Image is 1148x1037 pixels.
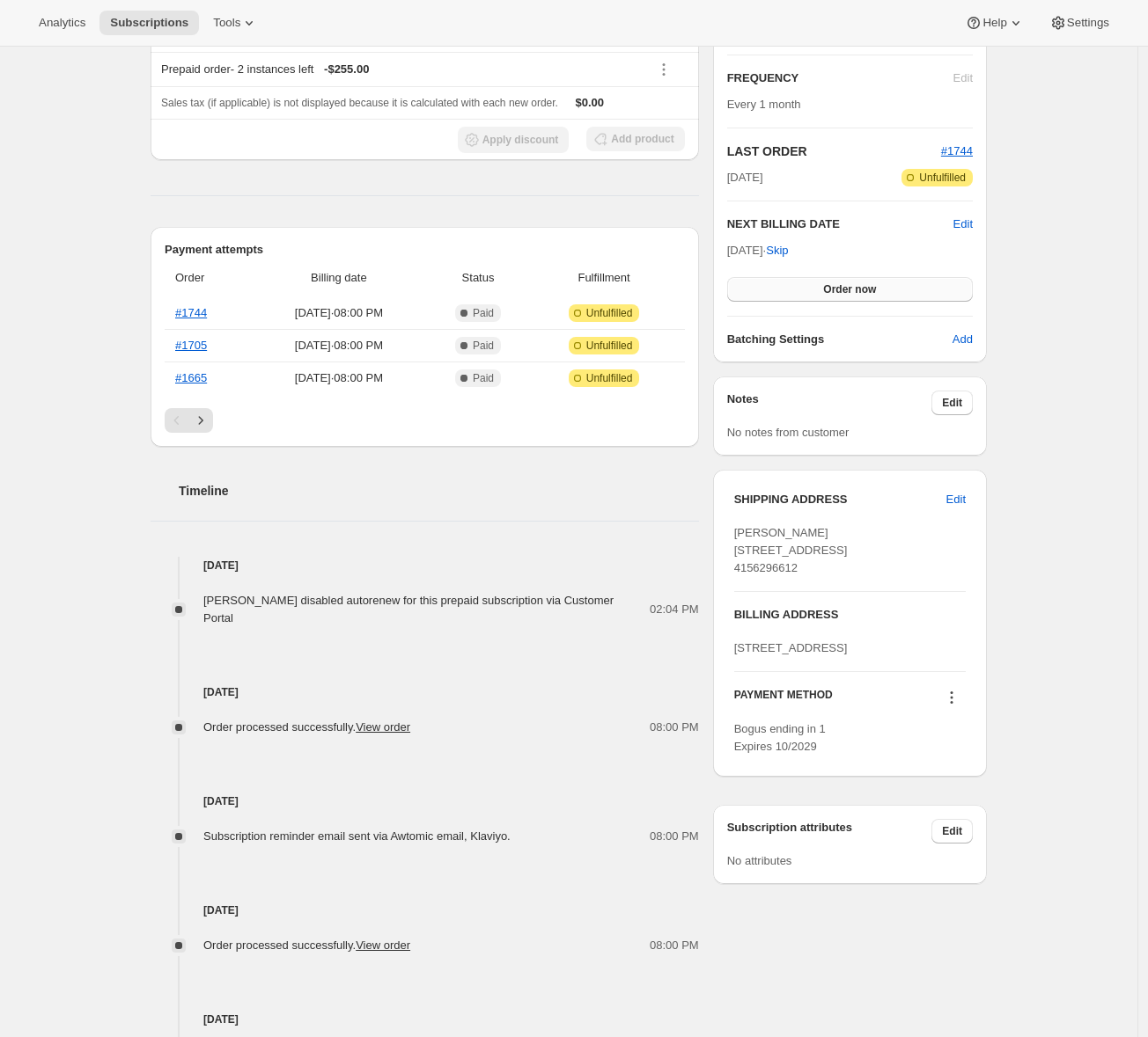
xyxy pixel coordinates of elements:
h3: SHIPPING ADDRESS [734,491,946,508]
span: Fulfillment [534,269,673,287]
button: Edit [931,391,973,415]
a: #1665 [175,371,207,384]
span: Analytics [39,16,85,30]
span: Unfulfilled [586,339,633,353]
span: No attributes [727,854,792,867]
span: Order processed successfully. [203,720,410,734]
span: Status [433,269,524,287]
h4: [DATE] [151,792,699,810]
span: Edit [946,491,966,508]
button: Subscriptions [99,11,199,35]
span: Unfulfilled [919,171,966,185]
span: [STREET_ADDRESS] [734,641,848,654]
h3: Notes [727,391,932,415]
button: Edit [953,215,973,233]
a: #1744 [175,306,207,319]
h3: PAYMENT METHOD [734,688,833,712]
h4: [DATE] [151,902,699,919]
span: [DATE] [727,169,763,186]
span: Skip [766,242,788,259]
h2: LAST ORDER [727,142,941,160]
span: Order now [823,282,876,296]
span: $0.00 [576,96,605,109]
span: Unfulfilled [586,306,633,320]
span: - $255.00 [324,61,369,78]
h4: [DATE] [151,1011,699,1028]
h2: Payment attempts [165,241,685,259]
span: Tools [213,16,240,30]
span: 08:00 PM [650,828,699,845]
button: Order now [727,277,973,302]
span: [DATE] · 08:00 PM [255,304,422,322]
th: Order [165,259,250,297]
span: Unfulfilled [586,371,633,385]
span: Help [982,16,1006,30]
button: Skip [755,237,798,265]
h2: FREQUENCY [727,69,953,87]
span: Subscription reminder email sent via Awtomic email, Klaviyo. [203,829,511,843]
span: Every 1 month [727,98,801,111]
span: Paid [473,339,494,353]
span: Edit [942,824,962,838]
span: Sales tax (if applicable) is not displayed because it is calculated with each new order. [161,97,558,109]
span: [DATE] · [727,244,789,257]
span: [DATE] · 08:00 PM [255,337,422,354]
button: Help [954,11,1034,35]
button: Edit [936,486,976,514]
span: Settings [1067,16,1109,30]
h3: BILLING ADDRESS [734,606,966,624]
span: Add [953,331,973,348]
span: [PERSON_NAME] [STREET_ADDRESS] 4156296612 [734,526,848,574]
h4: [DATE] [151,557,699,574]
span: Bogus ending in 1 Expires 10/2029 [734,722,826,753]
h4: [DATE] [151,683,699,701]
a: View order [356,938,410,952]
span: Order processed successfully. [203,938,410,952]
h3: Subscription attributes [727,819,932,843]
span: [PERSON_NAME] disabled autorenew for this prepaid subscription via Customer Portal [203,594,614,624]
button: Add [942,325,983,354]
span: Subscriptions [110,16,188,30]
span: Edit [942,396,962,410]
h2: Timeline [179,482,699,500]
span: Paid [473,306,494,320]
span: No notes from customer [727,426,850,439]
a: View order [356,720,410,734]
button: Tools [202,11,269,35]
span: 02:04 PM [650,601,699,618]
button: Analytics [28,11,96,35]
span: 08:00 PM [650,719,699,736]
button: Next [188,408,213,433]
button: Settings [1039,11,1120,35]
nav: Pagination [165,408,685,433]
a: #1744 [941,144,973,157]
h2: NEXT BILLING DATE [727,215,953,233]
span: Billing date [255,269,422,287]
h6: Batching Settings [727,331,953,348]
div: Prepaid order - 2 instances left [161,61,639,78]
a: #1705 [175,339,207,352]
button: Edit [931,819,973,843]
button: #1744 [941,142,973,160]
span: 08:00 PM [650,937,699,954]
span: Paid [473,371,494,385]
span: [DATE] · 08:00 PM [255,369,422,387]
